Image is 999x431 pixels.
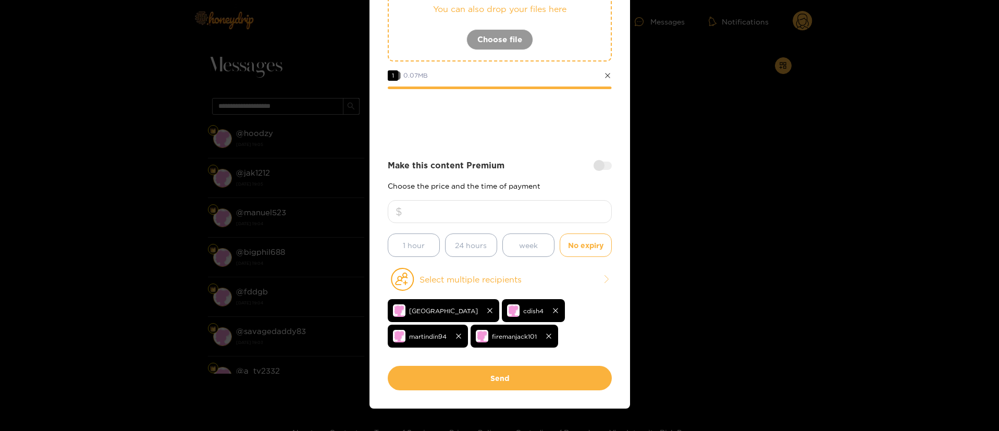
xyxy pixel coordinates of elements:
span: No expiry [568,239,603,251]
p: Choose the price and the time of payment [388,182,612,190]
span: cdish4 [523,305,544,317]
button: 24 hours [445,233,497,257]
button: No expiry [560,233,612,257]
span: 1 [388,70,398,81]
img: no-avatar.png [393,330,405,342]
strong: Make this content Premium [388,159,504,171]
span: 24 hours [455,239,487,251]
button: Send [388,366,612,390]
button: 1 hour [388,233,440,257]
img: no-avatar.png [476,330,488,342]
button: week [502,233,554,257]
img: no-avatar.png [393,304,405,317]
span: [GEOGRAPHIC_DATA] [409,305,478,317]
p: You can also drop your files here [410,3,590,15]
img: no-avatar.png [507,304,520,317]
span: 1 hour [403,239,425,251]
button: Choose file [466,29,533,50]
button: Select multiple recipients [388,267,612,291]
span: martindin94 [409,330,447,342]
span: 0.07 MB [403,72,428,79]
span: firemanjack101 [492,330,537,342]
span: week [519,239,538,251]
